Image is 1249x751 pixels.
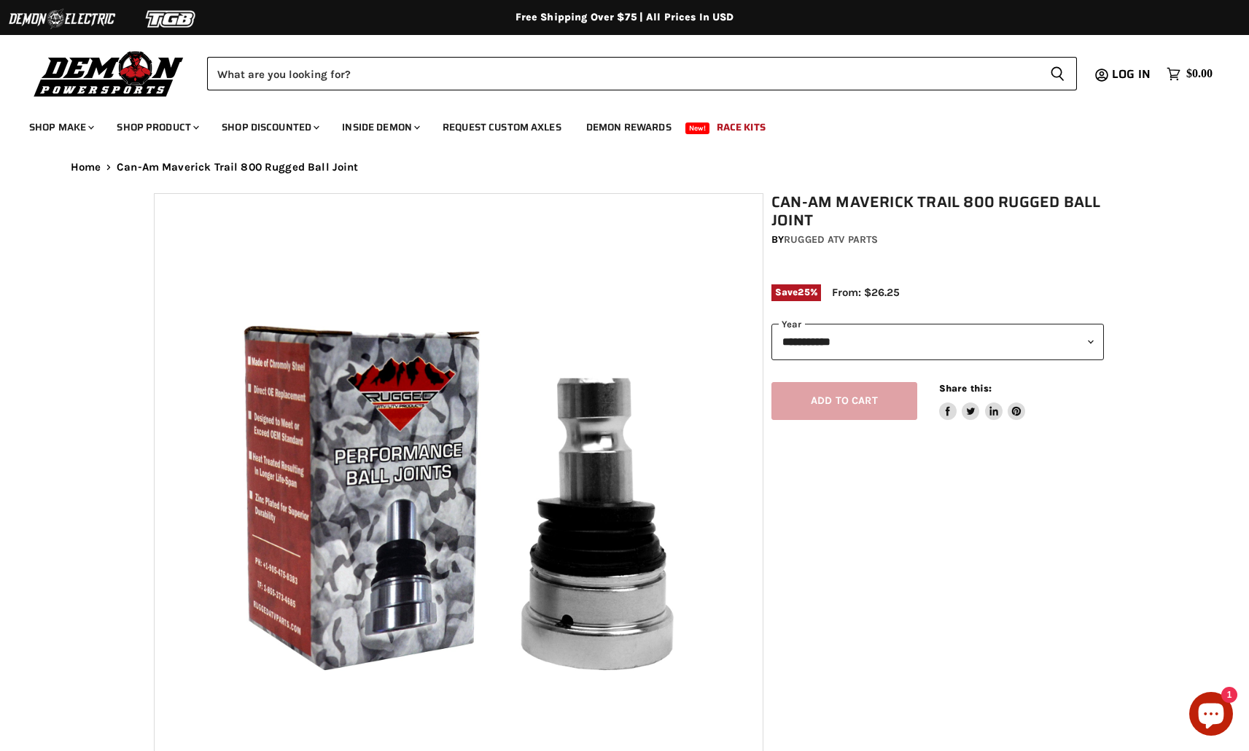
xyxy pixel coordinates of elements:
[771,324,1104,359] select: year
[771,284,821,300] span: Save %
[771,193,1104,230] h1: Can-Am Maverick Trail 800 Rugged Ball Joint
[117,5,226,33] img: TGB Logo 2
[1038,57,1077,90] button: Search
[706,112,777,142] a: Race Kits
[18,106,1209,142] ul: Main menu
[106,112,208,142] a: Shop Product
[42,11,1208,24] div: Free Shipping Over $75 | All Prices In USD
[575,112,682,142] a: Demon Rewards
[798,287,809,297] span: 25
[18,112,103,142] a: Shop Make
[331,112,429,142] a: Inside Demon
[7,5,117,33] img: Demon Electric Logo 2
[29,47,189,99] img: Demon Powersports
[1186,67,1213,81] span: $0.00
[939,383,992,394] span: Share this:
[1105,68,1159,81] a: Log in
[784,233,878,246] a: Rugged ATV Parts
[1112,65,1151,83] span: Log in
[207,57,1077,90] form: Product
[832,286,900,299] span: From: $26.25
[939,382,1026,421] aside: Share this:
[685,122,710,134] span: New!
[1185,692,1237,739] inbox-online-store-chat: Shopify online store chat
[211,112,328,142] a: Shop Discounted
[432,112,572,142] a: Request Custom Axles
[1159,63,1220,85] a: $0.00
[71,161,101,174] a: Home
[42,161,1208,174] nav: Breadcrumbs
[117,161,358,174] span: Can-Am Maverick Trail 800 Rugged Ball Joint
[207,57,1038,90] input: Search
[771,232,1104,248] div: by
